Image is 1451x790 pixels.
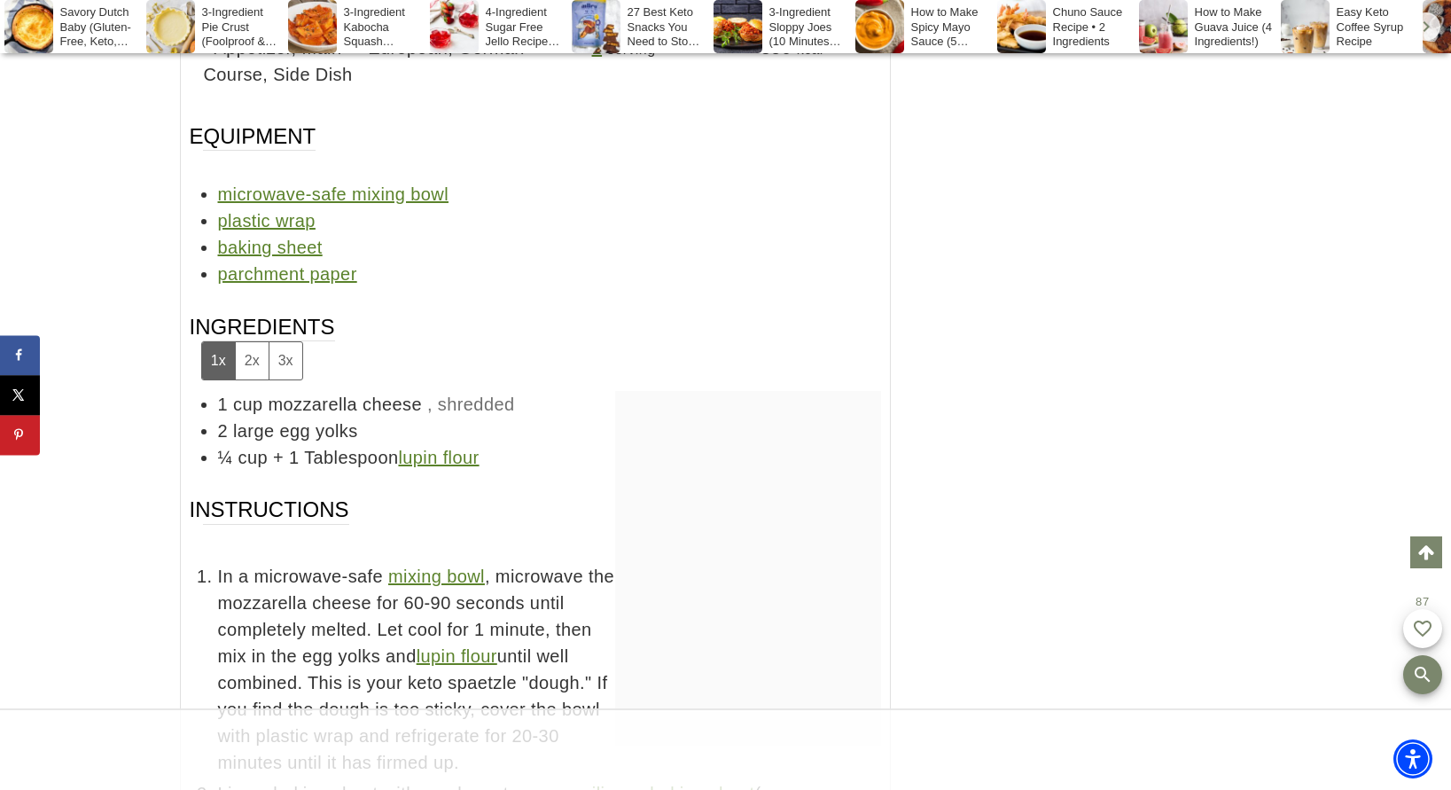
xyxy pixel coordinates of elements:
button: Adjust servings by 2x [235,342,269,379]
a: Scroll to top [1410,536,1442,568]
span: Equipment [190,122,316,151]
span: cup [238,448,268,467]
a: microwave-safe mixing bowl [218,184,449,204]
span: Appetizer, Main Course, Side Dish [194,35,363,88]
button: Adjust servings by 1x [202,342,235,379]
a: lupin flour [398,448,479,467]
div: Accessibility Menu [1393,739,1432,778]
span: large [233,421,274,441]
span: , shredded [427,395,515,414]
span: + 1 Tablespoon [273,448,480,467]
span: 2 [218,421,229,441]
span: Instructions [190,496,349,551]
span: In a microwave-safe , microwave the mozzarella cheese for 60-90 seconds until completely melted. ... [218,563,881,776]
iframe: Advertisement [403,710,1049,790]
a: parchment paper [218,264,357,284]
span: 1 [218,395,229,414]
span: ¼ [218,448,233,467]
iframe: Advertisement [615,391,881,613]
span: mozzarella cheese [268,395,422,414]
a: mixing bowl [388,567,485,586]
span: Ingredients [190,313,335,379]
button: Adjust servings by 3x [269,342,302,379]
a: baking sheet [218,238,323,257]
a: lupin flour [417,646,497,666]
span: egg yolks [279,421,357,441]
span: cup [233,395,262,414]
a: plastic wrap [218,211,316,231]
